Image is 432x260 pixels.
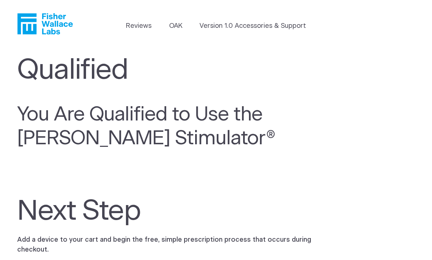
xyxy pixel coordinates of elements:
[17,103,281,151] h2: You Are Qualified to Use the [PERSON_NAME] Stimulator®
[169,21,182,31] a: OAK
[17,13,73,34] a: Fisher Wallace
[126,21,152,31] a: Reviews
[17,195,310,228] h1: Next Step
[17,237,311,253] b: Add a device to your cart and begin the free, simple prescription process that occurs during chec...
[200,21,306,31] a: Version 1.0 Accessories & Support
[17,54,310,87] h1: Qualified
